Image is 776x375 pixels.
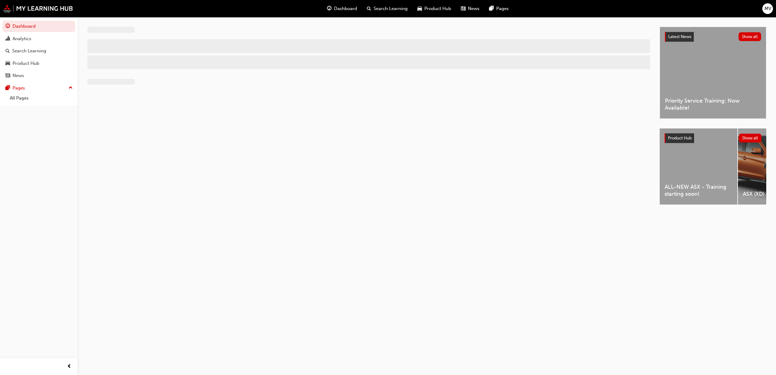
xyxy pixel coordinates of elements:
a: ALL-NEW ASX - Training starting soon! [660,128,737,205]
a: pages-iconPages [484,2,514,15]
a: All Pages [7,93,75,103]
span: guage-icon [5,24,10,29]
span: Priority Service Training: Now Available! [665,97,761,111]
span: guage-icon [327,5,332,12]
a: Product HubShow all [665,133,761,143]
span: Product Hub [424,5,451,12]
span: Dashboard [334,5,357,12]
span: search-icon [5,48,10,54]
a: Analytics [2,33,75,44]
button: Pages [2,82,75,94]
span: prev-icon [67,363,72,370]
span: pages-icon [5,86,10,91]
a: Search Learning [2,45,75,57]
a: guage-iconDashboard [322,2,362,15]
span: up-icon [68,84,73,92]
button: Show all [739,32,761,41]
span: news-icon [461,5,465,12]
a: search-iconSearch Learning [362,2,413,15]
span: Pages [496,5,509,12]
div: Product Hub [12,60,39,67]
a: Product Hub [2,58,75,69]
span: MV [764,5,771,12]
a: news-iconNews [456,2,484,15]
img: mmal [3,5,73,12]
span: car-icon [5,61,10,66]
span: chart-icon [5,36,10,42]
a: Latest NewsShow all [665,32,761,42]
span: pages-icon [489,5,494,12]
span: Search Learning [374,5,408,12]
div: Pages [12,85,25,92]
button: MV [762,3,773,14]
span: car-icon [417,5,422,12]
button: Show all [739,134,762,142]
span: Latest News [668,34,691,39]
span: ALL-NEW ASX - Training starting soon! [665,184,732,197]
a: car-iconProduct Hub [413,2,456,15]
button: DashboardAnalyticsSearch LearningProduct HubNews [2,19,75,82]
div: Search Learning [12,47,46,54]
div: News [12,72,24,79]
span: Product Hub [668,135,692,141]
span: search-icon [367,5,371,12]
span: News [468,5,479,12]
div: Analytics [12,35,31,42]
a: News [2,70,75,81]
span: news-icon [5,73,10,79]
a: Dashboard [2,21,75,32]
a: Latest NewsShow allPriority Service Training: Now Available! [660,27,766,119]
